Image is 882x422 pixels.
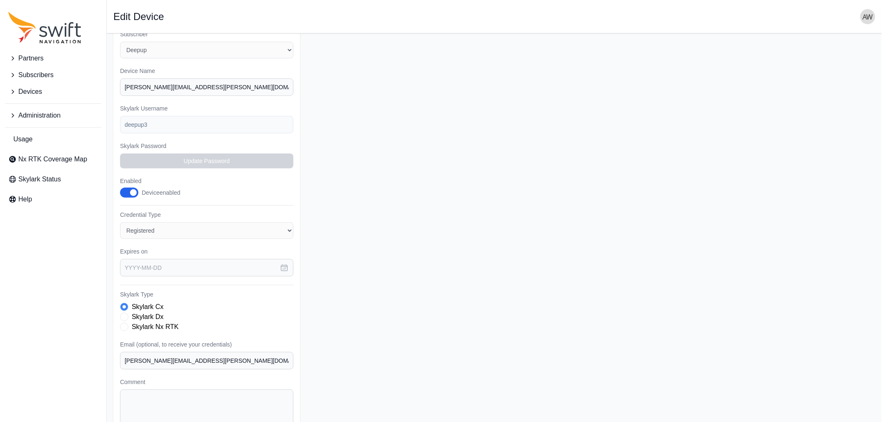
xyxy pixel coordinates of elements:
a: Usage [5,131,101,148]
button: Devices [5,83,101,100]
label: Skylark Type [120,290,293,299]
span: Subscribers [18,70,53,80]
div: Skylark Type [120,302,293,332]
span: Nx RTK Coverage Map [18,154,87,164]
h1: Edit Device [113,12,164,22]
label: Skylark Password [120,142,293,150]
span: Devices [18,87,42,97]
input: Device #01 [120,78,293,96]
label: Device Name [120,67,293,75]
label: Skylark Username [120,104,293,113]
button: Administration [5,107,101,124]
span: Usage [13,134,33,144]
a: Skylark Status [5,171,101,188]
button: Update Password [120,153,293,168]
span: Skylark Status [18,174,61,184]
label: Credential Type [120,211,293,219]
input: YYYY-MM-DD [120,259,293,276]
label: Skylark Cx [132,302,163,312]
a: Help [5,191,101,208]
label: Skylark Nx RTK [132,322,179,332]
input: example-user [120,116,293,133]
button: Subscribers [5,67,101,83]
label: Enabled [120,177,189,185]
label: Subscriber [120,30,293,38]
span: Administration [18,111,60,121]
a: Nx RTK Coverage Map [5,151,101,168]
label: Comment [120,378,293,386]
label: Expires on [120,247,293,256]
img: user photo [860,9,875,24]
span: Help [18,194,32,204]
button: Partners [5,50,101,67]
span: Partners [18,53,43,63]
select: Subscriber [120,42,293,58]
label: Email (optional, to receive your credentials) [120,340,293,349]
label: Skylark Dx [132,312,163,322]
div: Device enabled [142,188,180,197]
